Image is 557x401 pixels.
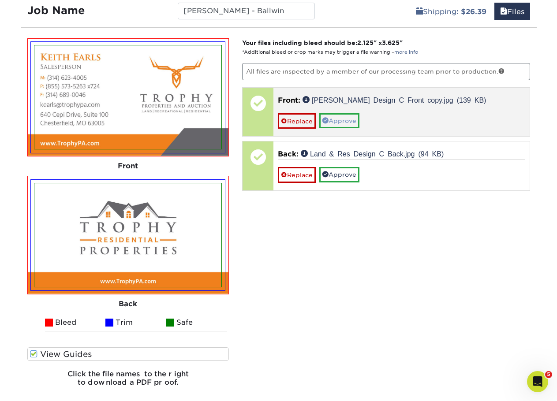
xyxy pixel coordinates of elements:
[105,314,166,331] li: Trim
[382,39,400,46] span: 3.625
[242,39,403,46] strong: Your files including bleed should be: " x "
[357,39,374,46] span: 2.125
[27,4,85,17] strong: Job Name
[166,314,227,331] li: Safe
[500,7,507,16] span: files
[545,371,552,378] span: 5
[416,7,423,16] span: shipping
[301,150,444,157] a: Land & Res Design C Back.jpg (94 KB)
[27,347,229,361] label: View Guides
[319,167,359,182] a: Approve
[278,96,300,104] span: Front:
[527,371,548,392] iframe: Intercom live chat
[242,63,530,80] p: All files are inspected by a member of our processing team prior to production.
[242,49,418,55] small: *Additional bleed or crop marks may trigger a file warning –
[27,370,229,394] h6: Click the file names to the right to download a PDF proof.
[45,314,106,331] li: Bleed
[27,294,229,314] div: Back
[278,113,316,129] a: Replace
[278,150,299,158] span: Back:
[319,113,359,128] a: Approve
[303,96,486,103] a: [PERSON_NAME] Design C Front copy.jpg (139 KB)
[456,7,486,16] b: : $26.39
[2,374,75,398] iframe: Google Customer Reviews
[27,156,229,176] div: Front
[278,167,316,182] a: Replace
[494,3,530,20] a: Files
[410,3,492,20] a: Shipping: $26.39
[178,3,315,19] input: Enter a job name
[394,49,418,55] a: more info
